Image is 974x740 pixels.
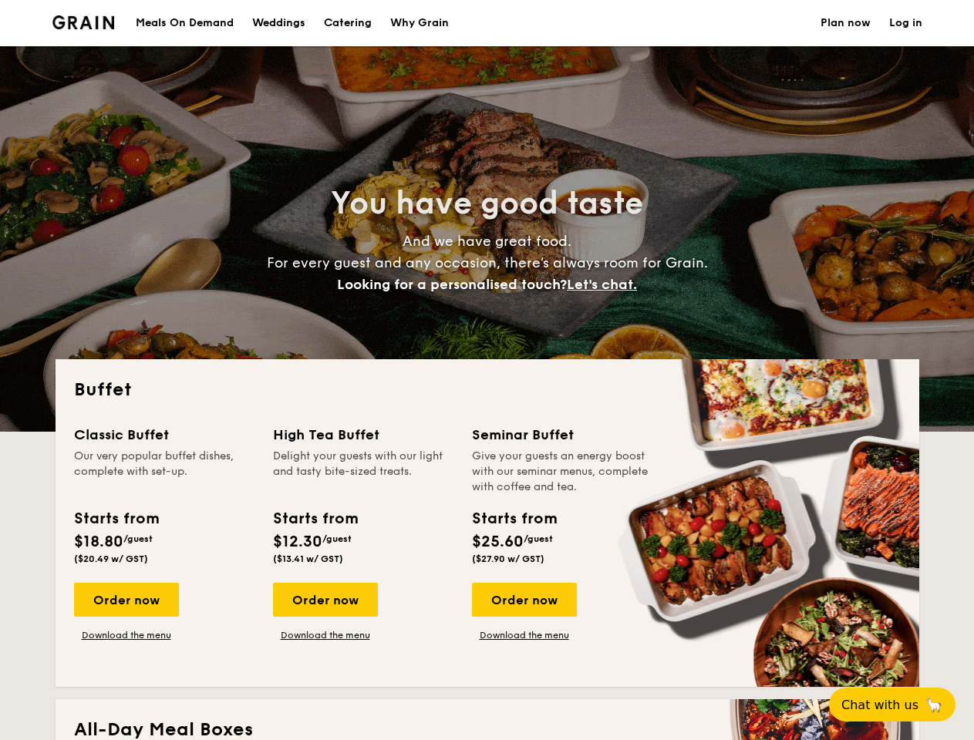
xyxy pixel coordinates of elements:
span: Chat with us [841,698,918,712]
div: Seminar Buffet [472,424,652,446]
button: Chat with us🦙 [829,688,955,721]
span: /guest [524,533,553,544]
span: You have good taste [331,185,643,222]
span: Looking for a personalised touch? [337,276,567,293]
div: Give your guests an energy boost with our seminar menus, complete with coffee and tea. [472,449,652,495]
div: High Tea Buffet [273,424,453,446]
div: Starts from [273,507,357,530]
div: Our very popular buffet dishes, complete with set-up. [74,449,254,495]
span: Let's chat. [567,276,637,293]
div: Starts from [472,507,556,530]
span: And we have great food. For every guest and any occasion, there’s always room for Grain. [267,233,708,293]
span: /guest [123,533,153,544]
span: ($20.49 w/ GST) [74,553,148,564]
span: $18.80 [74,533,123,551]
a: Download the menu [472,629,577,641]
span: ($27.90 w/ GST) [472,553,544,564]
a: Download the menu [273,629,378,641]
div: Delight your guests with our light and tasty bite-sized treats. [273,449,453,495]
div: Classic Buffet [74,424,254,446]
h2: Buffet [74,378,901,402]
span: $12.30 [273,533,322,551]
span: ($13.41 w/ GST) [273,553,343,564]
div: Order now [273,583,378,617]
div: Order now [74,583,179,617]
span: $25.60 [472,533,524,551]
span: /guest [322,533,352,544]
div: Starts from [74,507,158,530]
span: 🦙 [925,696,943,714]
div: Order now [472,583,577,617]
a: Logotype [52,15,115,29]
a: Download the menu [74,629,179,641]
img: Grain [52,15,115,29]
